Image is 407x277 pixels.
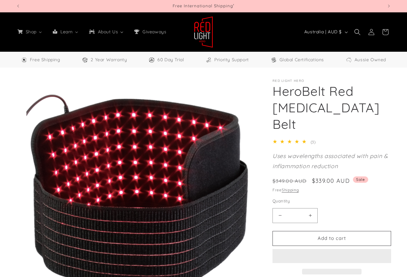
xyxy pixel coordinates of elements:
a: Global Certifications [271,56,324,64]
span: $339.00 AUD [312,176,350,185]
a: About Us [84,25,129,38]
h1: HeroBelt Red [MEDICAL_DATA] Belt [272,83,391,132]
a: 60 Day Trial [148,56,184,64]
span: Learn [59,29,73,35]
button: Add to cart [272,231,391,246]
div: 5.0 out of 5.0 stars [272,137,309,146]
img: Red Light Hero [194,16,213,48]
summary: Search [350,25,364,39]
span: Priority Support [214,56,249,64]
span: Sale [353,176,368,183]
a: Shipping [282,188,299,192]
a: Red Light Hero [192,14,216,50]
span: Shop [24,29,37,35]
span: Free International Shipping¹ [173,3,234,8]
span: 2 Year Warranty [91,56,127,64]
button: Australia | AUD $ [300,26,350,38]
span: (3) [311,140,316,144]
img: Aussie Owned Icon [346,57,352,63]
span: Australia | AUD $ [304,29,342,35]
img: Warranty Icon [82,57,88,63]
a: Priority Support [205,56,249,64]
img: Support Icon [205,57,212,63]
a: 2 Year Warranty [82,56,127,64]
a: Aussie Owned [346,56,386,64]
a: Learn [47,25,84,38]
span: Giveaways [141,29,167,35]
s: $349.00 AUD [272,177,307,185]
em: Uses wavelengths associated with pain & inflammation reduction [272,152,388,170]
a: Free Worldwide Shipping [21,56,60,64]
span: About Us [97,29,119,35]
p: Red Light Hero [272,79,391,83]
span: 60 Day Trial [157,56,184,64]
label: Quantity [272,198,391,204]
span: Global Certifications [279,56,324,64]
span: Free Shipping [30,56,60,64]
div: Free . [272,187,391,193]
img: Certifications Icon [271,57,277,63]
a: Shop [12,25,47,38]
img: Free Shipping Icon [21,57,27,63]
a: Giveaways [129,25,171,38]
span: Aussie Owned [355,56,386,64]
img: Trial Icon [148,57,155,63]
